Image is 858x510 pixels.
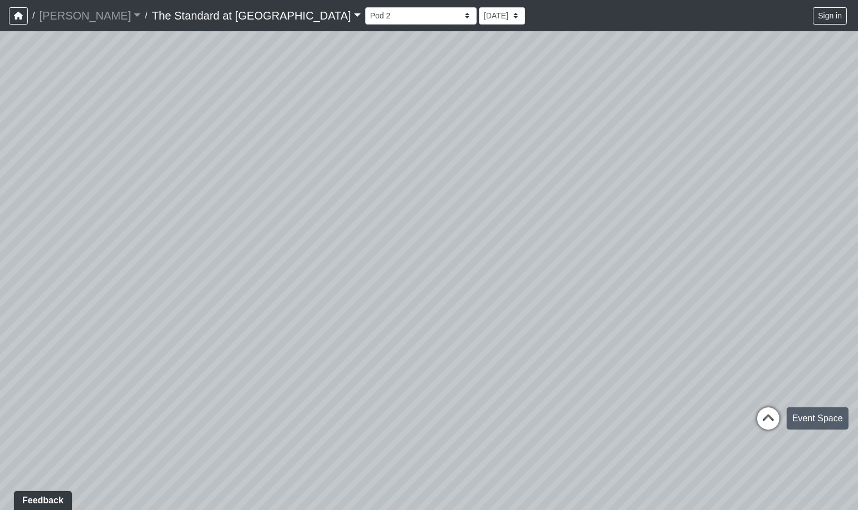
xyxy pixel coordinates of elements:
span: / [28,4,39,27]
button: Sign in [813,7,847,25]
span: / [140,4,152,27]
div: Event Space [787,407,849,430]
a: [PERSON_NAME] [39,4,140,27]
iframe: Ybug feedback widget [8,488,77,510]
a: The Standard at [GEOGRAPHIC_DATA] [152,4,360,27]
